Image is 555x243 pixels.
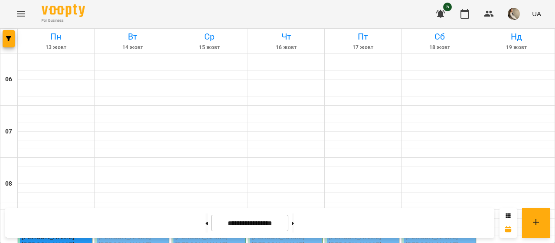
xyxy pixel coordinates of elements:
h6: Сб [403,30,477,43]
span: 5 [443,3,452,11]
h6: 15 жовт [173,43,246,52]
h6: Нд [480,30,553,43]
h6: Пт [326,30,400,43]
span: UA [532,9,541,18]
button: Menu [10,3,31,24]
h6: 19 жовт [480,43,553,52]
img: Voopty Logo [42,4,85,17]
button: UA [529,6,545,22]
h6: Вт [96,30,170,43]
h6: 08 [5,179,12,189]
span: For Business [42,18,85,23]
img: 3379ed1806cda47daa96bfcc4923c7ab.jpg [508,8,520,20]
h6: 13 жовт [19,43,93,52]
h6: 07 [5,127,12,136]
h6: Чт [249,30,323,43]
h6: 14 жовт [96,43,170,52]
h6: Ср [173,30,246,43]
h6: 06 [5,75,12,84]
h6: 18 жовт [403,43,477,52]
h6: Пн [19,30,93,43]
h6: 16 жовт [249,43,323,52]
h6: 17 жовт [326,43,400,52]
